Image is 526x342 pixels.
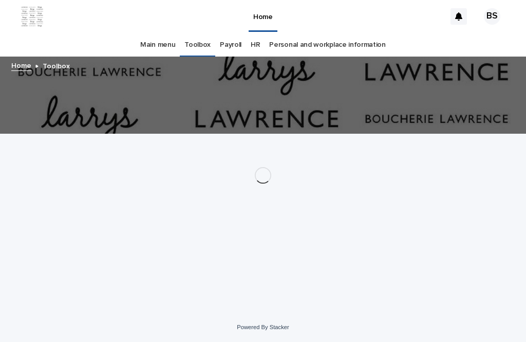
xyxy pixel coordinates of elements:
a: Personal and workplace information [269,33,385,57]
a: Toolbox [184,33,211,57]
a: Home [11,59,31,71]
a: HR [251,33,260,57]
a: Main menu [140,33,175,57]
a: Powered By Stacker [237,324,289,330]
div: BS [484,8,500,25]
p: Toolbox [43,60,70,71]
img: ZpJWbK78RmCi9E4bZOpa [21,6,44,27]
a: Payroll [220,33,241,57]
